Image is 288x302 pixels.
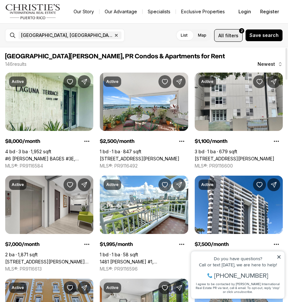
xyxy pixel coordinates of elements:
p: Active [106,285,119,290]
div: Do you have questions? [7,15,94,19]
span: [PHONE_NUMBER] [27,30,81,37]
button: Login [235,5,255,18]
a: Our Story [68,7,99,16]
button: Save Property: 301 GALLARDO OFFICE BLDG. #Suite M [63,178,76,191]
p: Active [106,79,119,84]
button: Save Property: 75 JUNIN ST #1002 [253,75,266,88]
button: Share Property [173,178,186,191]
a: Exclusive Properties [176,7,230,16]
span: 2 [241,28,243,33]
button: Save Property: 252 CALLE DEL CRISTO #4A [158,75,171,88]
button: Share Property [173,75,186,88]
button: Share Property [267,75,280,88]
span: [GEOGRAPHIC_DATA][PERSON_NAME], PR Condos & Apartments for Rent [5,53,225,60]
button: Property options [80,135,93,148]
a: Our Advantage [99,7,142,16]
div: Call or text [DATE], we are here to help! [7,21,94,25]
button: Share Property [78,178,91,191]
span: Newest [258,62,275,67]
a: 252 CALLE DEL CRISTO #4A, SAN JUAN PR, 00901 [100,156,179,162]
a: 301 GALLARDO OFFICE BLDG. #Suite M, OLD SAN JUAN PR, 00901 [5,259,93,265]
button: Share Property [173,281,186,294]
button: Property options [270,238,283,251]
span: I agree to be contacted by [PERSON_NAME] International Real Estate PR via text, call & email. To ... [8,40,92,52]
button: Save search [245,29,283,41]
p: Active [106,182,119,187]
p: Active [12,182,24,187]
label: Map [193,29,212,41]
span: Register [260,9,279,14]
a: #6 MARIANO RAMIREZ BAGES #3E, SAN JUAN PR, 00907 [5,156,93,162]
button: Register [256,5,283,18]
button: Property options [270,135,283,148]
button: Save Property: 2 WASHINGTON ST #602 [253,178,266,191]
button: Save Property: 153 CALLE DE LA CRUZ #3A [63,281,76,294]
img: logo [5,4,61,19]
button: Save Property: 63 KING'S COURT #3A [158,281,171,294]
span: Save search [249,33,279,38]
button: Save Property: 1481 MARTIN TRAVIESO #1 [158,178,171,191]
a: Specialists [143,7,176,16]
button: Allfilters2 [214,29,243,42]
span: Login [238,9,251,14]
label: List [176,29,193,41]
button: Property options [175,238,188,251]
button: Share Property [78,281,91,294]
p: Active [12,79,24,84]
span: filters [225,32,238,39]
button: Property options [80,238,93,251]
span: All [218,32,224,39]
p: 146 results [5,62,27,67]
p: Active [12,285,24,290]
button: Newest [254,58,287,71]
span: [GEOGRAPHIC_DATA], [GEOGRAPHIC_DATA], [GEOGRAPHIC_DATA] [21,33,112,38]
button: Property options [175,135,188,148]
button: Save Property: #6 MARIANO RAMIREZ BAGES #3E [63,75,76,88]
p: Active [201,182,213,187]
p: Active [201,79,213,84]
button: Share Property [78,75,91,88]
a: 75 JUNIN ST #1002, SAN JUAN PR, 00926 [195,156,274,162]
button: Share Property [267,178,280,191]
a: 1481 MARTIN TRAVIESO #1, SAN JUAN PR, 00907 [100,259,188,265]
